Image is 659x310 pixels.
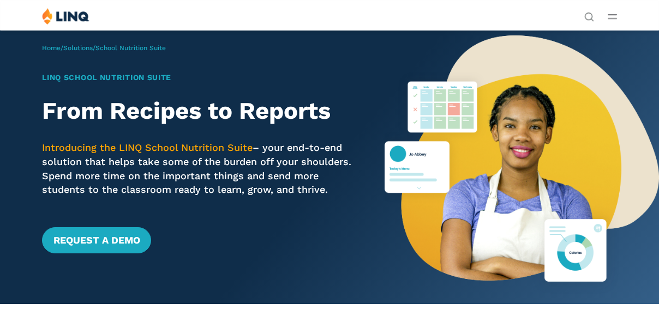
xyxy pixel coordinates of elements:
[385,30,659,304] img: Nutrition Suite Launch
[42,8,89,25] img: LINQ | K‑12 Software
[584,8,594,21] nav: Utility Navigation
[42,141,357,197] p: – your end-to-end solution that helps take some of the burden off your shoulders. Spend more time...
[42,44,61,52] a: Home
[608,10,617,22] button: Open Main Menu
[95,44,166,52] span: School Nutrition Suite
[42,72,357,83] h1: LINQ School Nutrition Suite
[42,227,151,253] a: Request a Demo
[42,44,166,52] span: / /
[42,97,357,124] h2: From Recipes to Reports
[42,142,253,153] span: Introducing the LINQ School Nutrition Suite
[584,11,594,21] button: Open Search Bar
[63,44,93,52] a: Solutions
